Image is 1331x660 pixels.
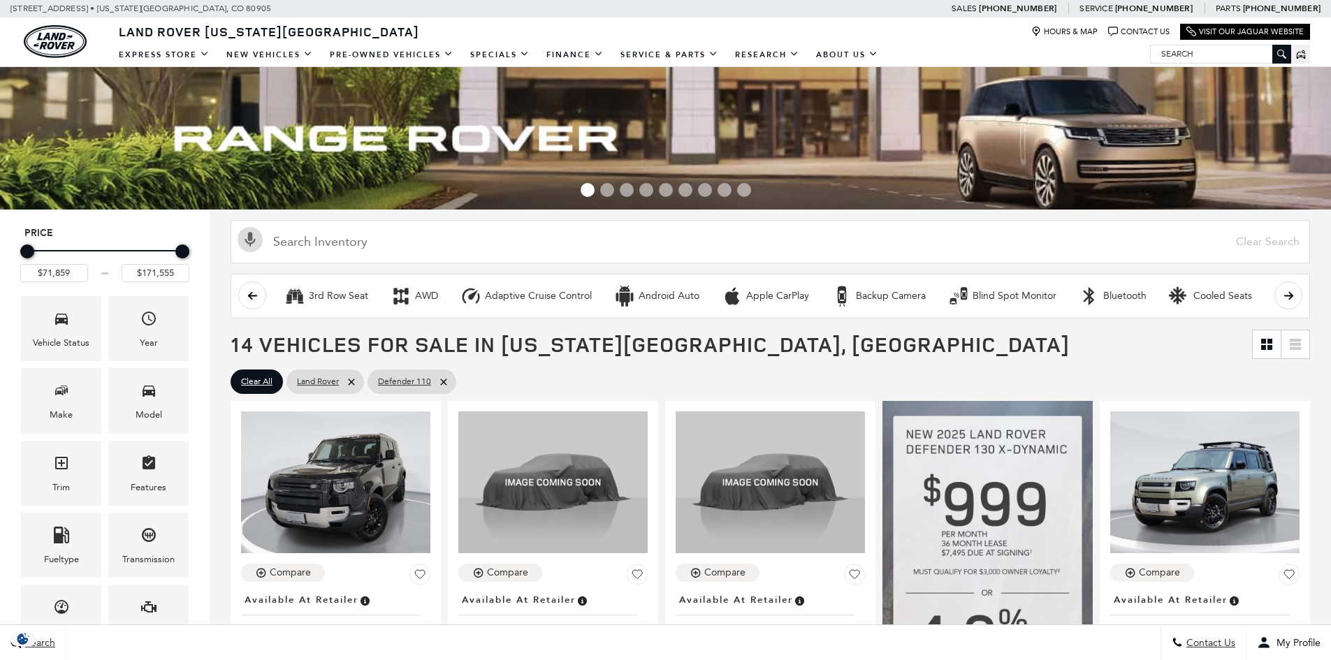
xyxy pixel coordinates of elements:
[659,183,673,197] span: Go to slide 5
[676,622,854,636] span: New 2025
[44,552,79,567] div: Fueltype
[21,441,101,506] div: TrimTrim
[973,290,1056,302] div: Blind Spot Monitor
[627,564,648,590] button: Save Vehicle
[24,227,185,240] h5: Price
[462,43,538,67] a: Specials
[218,43,321,67] a: New Vehicles
[1161,281,1260,311] button: Cooled SeatsCooled Seats
[131,480,166,495] div: Features
[979,3,1056,14] a: [PHONE_NUMBER]
[231,330,1070,358] span: 14 Vehicles for Sale in [US_STATE][GEOGRAPHIC_DATA], [GEOGRAPHIC_DATA]
[460,286,481,307] div: Adaptive Cruise Control
[538,43,612,67] a: Finance
[140,379,157,407] span: Model
[1169,286,1190,307] div: Cooled Seats
[1228,592,1240,608] span: Vehicle is in stock and ready for immediate delivery. Due to demand, availability is subject to c...
[277,281,376,311] button: 3rd Row Seat3rd Row Seat
[1103,290,1147,302] div: Bluetooth
[844,564,865,590] button: Save Vehicle
[33,335,89,351] div: Vehicle Status
[808,43,887,67] a: About Us
[1031,27,1098,37] a: Hours & Map
[10,3,271,13] a: [STREET_ADDRESS] • [US_STATE][GEOGRAPHIC_DATA], CO 80905
[1274,281,1302,309] button: scroll right
[241,373,272,390] span: Clear All
[727,43,808,67] a: Research
[24,25,87,58] a: land-rover
[20,264,88,282] input: Minimum
[824,281,933,311] button: Backup CameraBackup Camera
[1079,3,1112,13] span: Service
[1110,564,1194,582] button: Compare Vehicle
[676,590,865,650] a: Available at RetailerNew 2025Defender 110 X-Dynamic SE
[122,552,175,567] div: Transmission
[793,592,806,608] span: Vehicle is in stock and ready for immediate delivery. Due to demand, availability is subject to c...
[737,183,751,197] span: Go to slide 9
[140,451,157,480] span: Features
[245,592,358,608] span: Available at Retailer
[1071,281,1154,311] button: BluetoothBluetooth
[1271,637,1321,649] span: My Profile
[1279,564,1300,590] button: Save Vehicle
[704,566,745,579] div: Compare
[1183,637,1235,649] span: Contact Us
[698,183,712,197] span: Go to slide 7
[53,595,70,624] span: Mileage
[358,592,371,608] span: Vehicle is in stock and ready for immediate delivery. Due to demand, availability is subject to c...
[639,183,653,197] span: Go to slide 4
[270,566,311,579] div: Compare
[108,513,189,578] div: TransmissionTransmission
[458,411,648,553] img: 2025 Land Rover Defender 110 S
[1110,411,1300,553] img: 2025 Land Rover Defender 110 S
[678,183,692,197] span: Go to slide 6
[21,585,101,650] div: MileageMileage
[140,335,158,351] div: Year
[458,564,542,582] button: Compare Vehicle
[676,411,865,553] img: 2025 Land Rover Defender 110 X-Dynamic SE
[122,264,189,282] input: Maximum
[679,592,793,608] span: Available at Retailer
[1246,625,1331,660] button: Open user profile menu
[1108,27,1170,37] a: Contact Us
[21,513,101,578] div: FueltypeFueltype
[53,379,70,407] span: Make
[24,25,87,58] img: Land Rover
[140,307,157,335] span: Year
[1079,286,1100,307] div: Bluetooth
[831,286,852,307] div: Backup Camera
[108,585,189,650] div: EngineEngine
[746,290,809,302] div: Apple CarPlay
[20,244,34,258] div: Minimum Price
[714,281,817,311] button: Apple CarPlayApple CarPlay
[1193,290,1252,302] div: Cooled Seats
[1114,592,1228,608] span: Available at Retailer
[321,43,462,67] a: Pre-Owned Vehicles
[581,183,595,197] span: Go to slide 1
[1115,3,1193,14] a: [PHONE_NUMBER]
[676,564,759,582] button: Compare Vehicle
[110,43,218,67] a: EXPRESS STORE
[409,564,430,590] button: Save Vehicle
[140,523,157,552] span: Transmission
[241,590,430,650] a: Available at RetailerNew 2025Defender 110 S
[383,281,446,311] button: AWDAWD
[614,286,635,307] div: Android Auto
[458,622,637,636] span: New 2025
[238,281,266,309] button: scroll left
[378,373,431,390] span: Defender 110
[108,368,189,433] div: ModelModel
[391,286,412,307] div: AWD
[1110,590,1300,650] a: Available at RetailerNew 2025Defender 110 S
[600,183,614,197] span: Go to slide 2
[952,3,977,13] span: Sales
[110,43,887,67] nav: Main Navigation
[53,307,70,335] span: Vehicle
[108,441,189,506] div: FeaturesFeatures
[1243,3,1321,14] a: [PHONE_NUMBER]
[231,220,1310,263] input: Search Inventory
[110,23,428,40] a: Land Rover [US_STATE][GEOGRAPHIC_DATA]
[1110,622,1289,636] span: New 2025
[175,244,189,258] div: Maximum Price
[718,183,732,197] span: Go to slide 8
